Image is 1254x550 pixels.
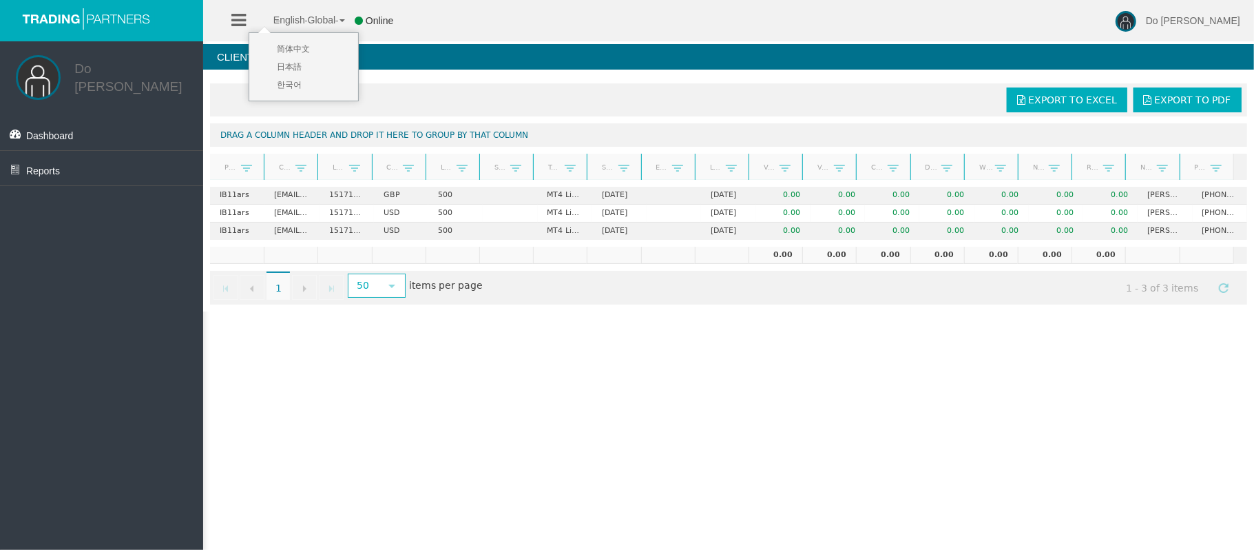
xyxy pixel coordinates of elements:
img: logo.svg [17,7,155,30]
td: 0.00 [811,187,865,205]
a: Name [1132,158,1157,176]
span: Go to the previous page [247,283,258,294]
td: 0.00 [865,223,919,240]
td: 0.00 [1018,247,1072,265]
td: 0.00 [964,247,1018,265]
span: Export to PDF [1155,94,1231,105]
a: Go to the last page [319,275,344,300]
td: 0.00 [919,205,974,223]
td: 0.00 [1029,223,1083,240]
span: items per page [344,275,483,298]
td: [PERSON_NAME] [1138,205,1192,223]
span: English Global [255,14,335,26]
td: GBP [374,187,428,205]
td: 0.00 [756,187,811,205]
img: user-image [1116,11,1136,32]
td: 0.00 [974,187,1029,205]
td: 0.00 [756,223,811,240]
td: 0.00 [974,205,1029,223]
a: Short Code [485,158,510,176]
td: MT4 LiveFloatingSpreadAccount [538,187,592,205]
span: select [386,281,397,292]
a: Volume [755,158,780,176]
span: Go to the first page [220,283,231,294]
td: 15171100 [320,187,374,205]
a: 日本語 [260,59,353,74]
td: 0.00 [756,205,811,223]
td: [PHONE_NUMBER] [1193,205,1248,223]
td: MT4 LiveFloatingSpreadAccount [538,205,592,223]
td: 0.00 [919,187,974,205]
td: [PERSON_NAME] [1138,223,1192,240]
span: 1 [267,272,290,301]
a: Export to Excel [1007,88,1127,112]
td: USD [374,223,428,240]
td: 0.00 [1083,187,1138,205]
td: [PERSON_NAME] [1138,187,1192,205]
td: 0.00 [865,187,919,205]
a: Volume lots [809,158,834,176]
td: 0.00 [974,223,1029,240]
td: 0.00 [749,247,802,265]
a: Refresh [1212,275,1235,298]
span: 50 [349,275,379,296]
td: 0.00 [802,247,856,265]
td: IB11ars [210,223,264,240]
h4: Clients List [203,44,1254,70]
span: Go to the next page [299,283,310,294]
a: Partner code [216,158,241,176]
td: [EMAIL_ADDRESS][DOMAIN_NAME] [264,223,319,240]
td: [EMAIL_ADDRESS][DOMAIN_NAME] [264,187,319,205]
a: Last trade date [701,158,726,176]
td: 15171041 [320,223,374,240]
a: End Date [647,158,672,176]
a: Net deposits [1024,158,1049,176]
td: IB11ars [210,187,264,205]
a: Start Date [594,158,618,176]
span: Export to Excel [1028,94,1117,105]
span: Refresh [1218,283,1229,294]
a: Phone [1186,158,1211,176]
td: 0.00 [811,205,865,223]
a: Login [324,158,349,176]
td: [DATE] [592,223,647,240]
a: Export to PDF [1133,88,1242,112]
a: Currency [378,158,403,176]
td: 0.00 [910,247,964,265]
td: 0.00 [1029,187,1083,205]
td: [DATE] [701,223,755,240]
td: 0.00 [1083,205,1138,223]
a: Closed PNL [863,158,888,176]
a: Real equity [1078,158,1103,176]
td: 500 [428,205,483,223]
td: 0.00 [865,205,919,223]
td: [PHONE_NUMBER] [1193,187,1248,205]
a: Withdrawals [970,158,995,176]
td: MT4 LiveFloatingSpreadAccount [538,223,592,240]
td: IB11ars [210,205,264,223]
td: [EMAIL_ADDRESS][DOMAIN_NAME] [264,205,319,223]
td: [DATE] [592,187,647,205]
td: [PHONE_NUMBER] [1193,223,1248,240]
span: Reports [26,165,60,176]
td: USD [374,205,428,223]
span: 1 - 3 of 3 items [1114,275,1211,301]
td: 500 [428,223,483,240]
a: Do [PERSON_NAME] [74,61,182,94]
td: [DATE] [701,205,755,223]
a: Leverage [432,158,457,176]
td: 500 [428,187,483,205]
td: 0.00 [1083,223,1138,240]
td: 0.00 [1072,247,1125,265]
span: Online [366,15,393,26]
td: [DATE] [592,205,647,223]
td: 15171036 [320,205,374,223]
a: Deposits [917,158,941,176]
span: Do [PERSON_NAME] [1146,15,1240,26]
a: Type [540,158,565,176]
td: 0.00 [1029,205,1083,223]
a: Go to the next page [292,275,317,300]
a: Client [271,158,295,176]
a: 简体中文 [260,41,353,57]
td: 0.00 [856,247,910,265]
